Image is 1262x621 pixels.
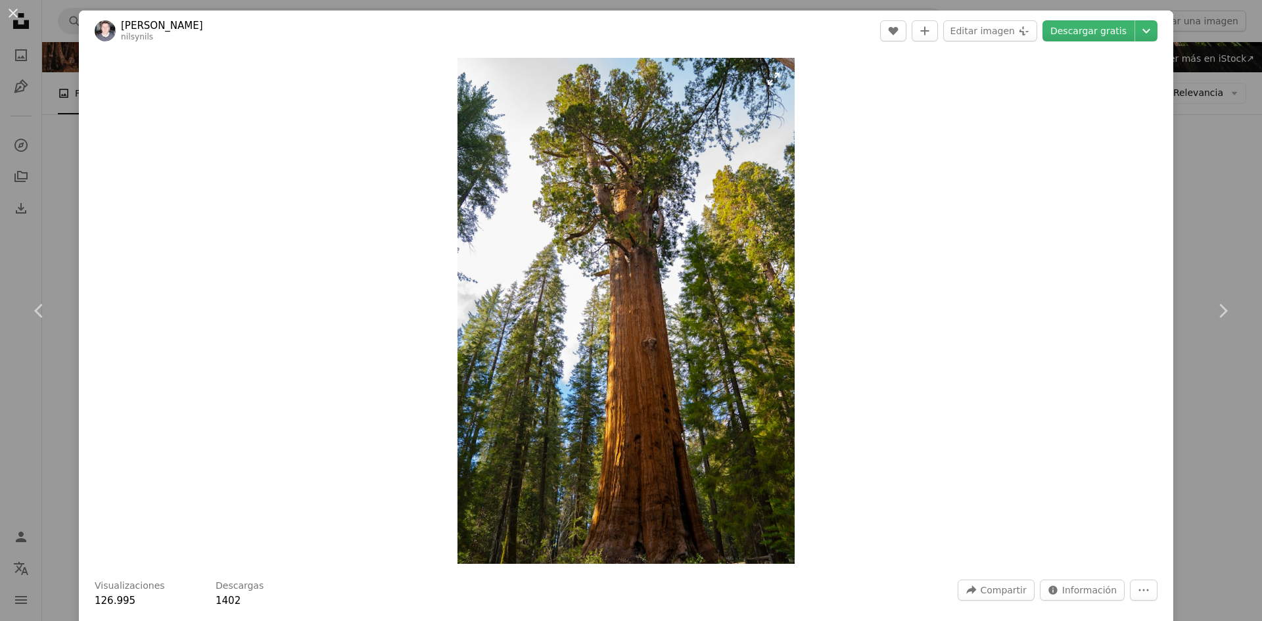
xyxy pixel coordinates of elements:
[943,20,1037,41] button: Editar imagen
[95,20,116,41] img: Ve al perfil de Nils Rasmusson
[95,580,165,593] h3: Visualizaciones
[216,580,264,593] h3: Descargas
[1040,580,1125,601] button: Estadísticas sobre esta imagen
[121,19,203,32] a: [PERSON_NAME]
[457,58,795,564] button: Ampliar en esta imagen
[457,58,795,564] img: Un gran árbol en medio de un bosque
[216,595,241,607] span: 1402
[880,20,906,41] button: Me gusta
[912,20,938,41] button: Añade a la colección
[1062,580,1117,600] span: Información
[1042,20,1134,41] a: Descargar gratis
[1135,20,1157,41] button: Elegir el tamaño de descarga
[958,580,1034,601] button: Compartir esta imagen
[121,32,153,41] a: nilsynils
[1183,248,1262,374] a: Siguiente
[980,580,1026,600] span: Compartir
[1130,580,1157,601] button: Más acciones
[95,595,135,607] span: 126.995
